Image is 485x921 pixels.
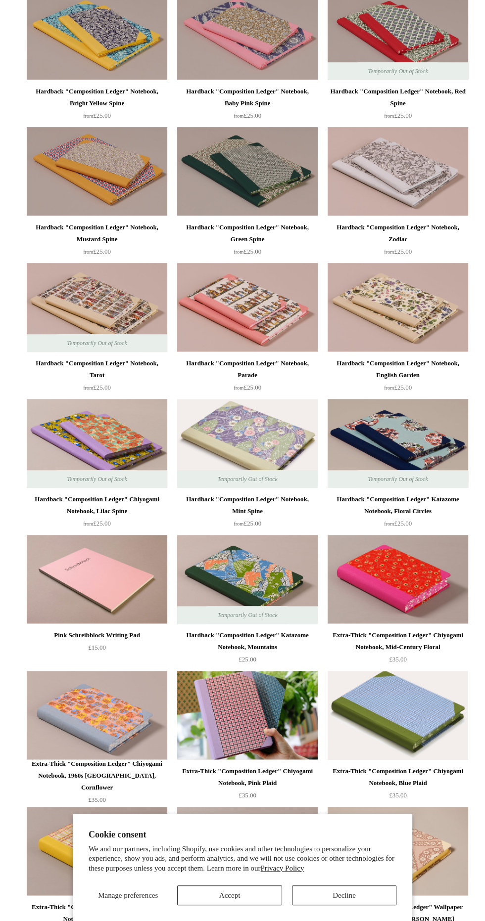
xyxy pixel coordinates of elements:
[177,263,318,352] a: Hardback "Composition Ledger" Notebook, Parade Hardback "Composition Ledger" Notebook, Parade
[27,221,167,262] a: Hardback "Composition Ledger" Notebook, Mustard Spine from£25.00
[389,791,407,799] span: £35.00
[358,62,437,80] span: Temporarily Out of Stock
[27,758,167,806] a: Extra-Thick "Composition Ledger" Chiyogami Notebook, 1960s [GEOGRAPHIC_DATA], Cornflower £35.00
[328,399,468,488] img: Hardback "Composition Ledger" Katazome Notebook, Floral Circles
[83,249,93,255] span: from
[177,807,318,896] a: Extra-Thick "Composition Ledger" Chiyogami Notebook, Green Tartan Extra-Thick "Composition Ledger...
[177,765,318,806] a: Extra-Thick "Composition Ledger" Chiyogami Notebook, Pink Plaid £35.00
[234,385,243,391] span: from
[177,127,318,216] a: Hardback "Composition Ledger" Notebook, Green Spine Hardback "Composition Ledger" Notebook, Green...
[177,535,318,624] a: Hardback "Composition Ledger" Katazome Notebook, Mountains Hardback "Composition Ledger" Katazome...
[27,671,167,760] a: Extra-Thick "Composition Ledger" Chiyogami Notebook, 1960s Japan, Cornflower Extra-Thick "Composi...
[328,493,468,534] a: Hardback "Composition Ledger" Katazome Notebook, Floral Circles from£25.00
[180,493,315,517] div: Hardback "Composition Ledger" Notebook, Mint Spine
[328,765,468,806] a: Extra-Thick "Composition Ledger" Chiyogami Notebook, Blue Plaid £35.00
[234,249,243,255] span: from
[384,112,412,119] span: £25.00
[27,671,167,760] img: Extra-Thick "Composition Ledger" Chiyogami Notebook, 1960s Japan, Cornflower
[89,885,167,905] button: Manage preferences
[27,357,167,398] a: Hardback "Composition Ledger" Notebook, Tarot from£25.00
[384,249,394,255] span: from
[83,521,93,526] span: from
[234,520,261,527] span: £25.00
[29,629,165,641] div: Pink Schreibblock Writing Pad
[29,86,165,109] div: Hardback "Composition Ledger" Notebook, Bright Yellow Spine
[57,334,137,352] span: Temporarily Out of Stock
[98,891,158,899] span: Manage preferences
[328,357,468,398] a: Hardback "Composition Ledger" Notebook, English Garden from£25.00
[389,656,407,663] span: £35.00
[328,127,468,216] a: Hardback "Composition Ledger" Notebook, Zodiac Hardback "Composition Ledger" Notebook, Zodiac
[328,807,468,896] a: Extra-Thick "Composition Ledger" Wallpaper Collection Notebook, Laurel Trellis Extra-Thick "Compo...
[328,86,468,126] a: Hardback "Composition Ledger" Notebook, Red Spine from£25.00
[328,127,468,216] img: Hardback "Composition Ledger" Notebook, Zodiac
[83,248,111,255] span: £25.00
[384,384,412,391] span: £25.00
[328,629,468,670] a: Extra-Thick "Composition Ledger" Chiyogami Notebook, Mid-Century Floral £35.00
[83,384,111,391] span: £25.00
[328,221,468,262] a: Hardback "Composition Ledger" Notebook, Zodiac from£25.00
[207,606,287,624] span: Temporarily Out of Stock
[27,399,167,488] img: Hardback "Composition Ledger" Chiyogami Notebook, Lilac Spine
[234,112,261,119] span: £25.00
[29,221,165,245] div: Hardback "Composition Ledger" Notebook, Mustard Spine
[328,263,468,352] img: Hardback "Composition Ledger" Notebook, English Garden
[328,671,468,760] img: Extra-Thick "Composition Ledger" Chiyogami Notebook, Blue Plaid
[330,493,466,517] div: Hardback "Composition Ledger" Katazome Notebook, Floral Circles
[180,765,315,789] div: Extra-Thick "Composition Ledger" Chiyogami Notebook, Pink Plaid
[83,112,111,119] span: £25.00
[27,86,167,126] a: Hardback "Composition Ledger" Notebook, Bright Yellow Spine from£25.00
[384,385,394,391] span: from
[88,644,106,651] span: £15.00
[234,113,243,119] span: from
[27,807,167,896] a: Extra-Thick "Composition Ledger" Chiyogami Notebook, Yellow Tartan Extra-Thick "Composition Ledge...
[330,86,466,109] div: Hardback "Composition Ledger" Notebook, Red Spine
[328,535,468,624] img: Extra-Thick "Composition Ledger" Chiyogami Notebook, Mid-Century Floral
[384,520,412,527] span: £25.00
[328,263,468,352] a: Hardback "Composition Ledger" Notebook, English Garden Hardback "Composition Ledger" Notebook, En...
[384,521,394,526] span: from
[27,127,167,216] img: Hardback "Composition Ledger" Notebook, Mustard Spine
[89,844,396,874] p: We and our partners, including Shopify, use cookies and other technologies to personalize your ex...
[27,263,167,352] a: Hardback "Composition Ledger" Notebook, Tarot Hardback "Composition Ledger" Notebook, Tarot Tempo...
[207,470,287,488] span: Temporarily Out of Stock
[180,357,315,381] div: Hardback "Composition Ledger" Notebook, Parade
[330,357,466,381] div: Hardback "Composition Ledger" Notebook, English Garden
[328,535,468,624] a: Extra-Thick "Composition Ledger" Chiyogami Notebook, Mid-Century Floral Extra-Thick "Composition ...
[292,885,396,905] button: Decline
[239,656,256,663] span: £25.00
[358,470,437,488] span: Temporarily Out of Stock
[330,765,466,789] div: Extra-Thick "Composition Ledger" Chiyogami Notebook, Blue Plaid
[177,885,282,905] button: Accept
[177,357,318,398] a: Hardback "Composition Ledger" Notebook, Parade from£25.00
[234,384,261,391] span: £25.00
[260,864,304,872] a: Privacy Policy
[177,263,318,352] img: Hardback "Composition Ledger" Notebook, Parade
[27,263,167,352] img: Hardback "Composition Ledger" Notebook, Tarot
[177,399,318,488] a: Hardback "Composition Ledger" Notebook, Mint Spine Hardback "Composition Ledger" Notebook, Mint S...
[234,248,261,255] span: £25.00
[239,791,256,799] span: £35.00
[83,385,93,391] span: from
[384,113,394,119] span: from
[177,671,318,760] a: Extra-Thick "Composition Ledger" Chiyogami Notebook, Pink Plaid Extra-Thick "Composition Ledger" ...
[83,113,93,119] span: from
[89,830,396,840] h2: Cookie consent
[27,629,167,670] a: Pink Schreibblock Writing Pad £15.00
[328,807,468,896] img: Extra-Thick "Composition Ledger" Wallpaper Collection Notebook, Laurel Trellis
[180,86,315,109] div: Hardback "Composition Ledger" Notebook, Baby Pink Spine
[88,796,106,803] span: £35.00
[177,127,318,216] img: Hardback "Composition Ledger" Notebook, Green Spine
[180,629,315,653] div: Hardback "Composition Ledger" Katazome Notebook, Mountains
[27,399,167,488] a: Hardback "Composition Ledger" Chiyogami Notebook, Lilac Spine Hardback "Composition Ledger" Chiyo...
[29,493,165,517] div: Hardback "Composition Ledger" Chiyogami Notebook, Lilac Spine
[177,535,318,624] img: Hardback "Composition Ledger" Katazome Notebook, Mountains
[177,807,318,896] img: Extra-Thick "Composition Ledger" Chiyogami Notebook, Green Tartan
[177,671,318,760] img: Extra-Thick "Composition Ledger" Chiyogami Notebook, Pink Plaid
[177,399,318,488] img: Hardback "Composition Ledger" Notebook, Mint Spine
[328,399,468,488] a: Hardback "Composition Ledger" Katazome Notebook, Floral Circles Hardback "Composition Ledger" Kat...
[330,221,466,245] div: Hardback "Composition Ledger" Notebook, Zodiac
[27,535,167,624] a: Pink Schreibblock Writing Pad Pink Schreibblock Writing Pad
[29,357,165,381] div: Hardback "Composition Ledger" Notebook, Tarot
[27,493,167,534] a: Hardback "Composition Ledger" Chiyogami Notebook, Lilac Spine from£25.00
